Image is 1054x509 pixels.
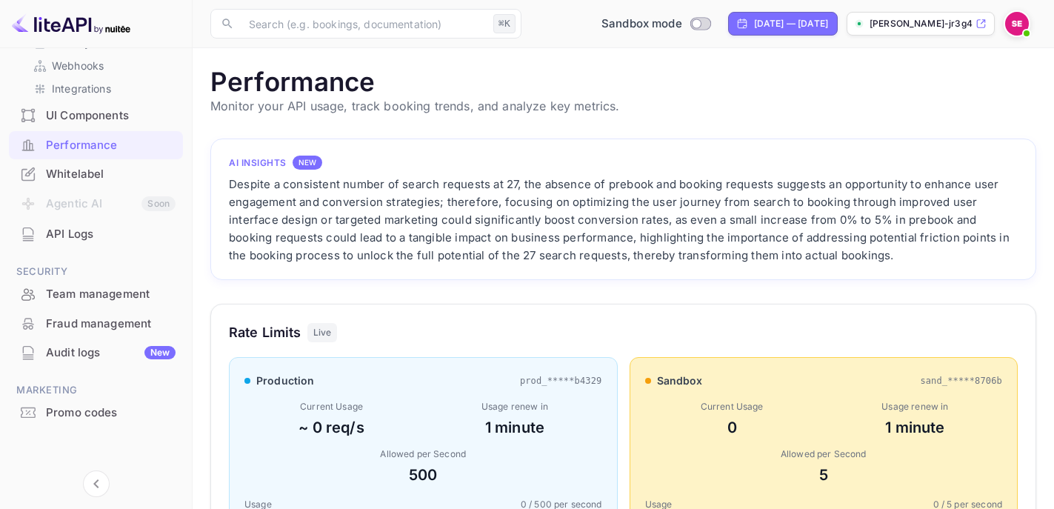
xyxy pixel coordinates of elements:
a: Whitelabel [9,160,183,187]
img: LiteAPI logo [12,12,130,36]
div: Fraud management [46,316,176,333]
div: Current Usage [244,400,418,413]
div: New [144,346,176,359]
div: 1 minute [427,416,601,439]
div: 5 [645,464,1003,486]
a: Team management [9,280,183,307]
div: Live [307,323,338,342]
button: Collapse navigation [83,470,110,497]
div: 1 minute [828,416,1002,439]
a: Audit logsNew [9,339,183,366]
div: Allowed per Second [645,448,1003,461]
div: Promo codes [9,399,183,428]
a: Performance [9,131,183,159]
div: Performance [9,131,183,160]
div: Integrations [27,78,177,99]
div: Promo codes [46,405,176,422]
span: sandbox [657,373,703,388]
div: [DATE] — [DATE] [754,17,828,30]
p: Monitor your API usage, track booking trends, and analyze key metrics. [210,97,1036,115]
h4: AI Insights [229,156,287,170]
div: Team management [46,286,176,303]
div: UI Components [9,102,183,130]
div: Usage renew in [427,400,601,413]
span: Marketing [9,382,183,399]
div: API Logs [46,226,176,243]
div: Whitelabel [9,160,183,189]
span: Sandbox mode [601,16,682,33]
a: Webhooks [33,58,171,73]
div: Fraud management [9,310,183,339]
span: production [256,373,315,388]
a: Promo codes [9,399,183,426]
a: Integrations [33,81,171,96]
div: NEW [293,156,322,170]
img: Saif Elyzal [1005,12,1029,36]
div: Allowed per Second [244,448,602,461]
p: Integrations [52,81,111,96]
div: ⌘K [493,14,516,33]
div: Audit logs [46,345,176,362]
div: Performance [46,137,176,154]
div: Usage renew in [828,400,1002,413]
div: UI Components [46,107,176,124]
h3: Rate Limits [229,322,301,342]
span: Security [9,264,183,280]
div: 0 [645,416,819,439]
h1: Performance [210,66,1036,97]
div: Current Usage [645,400,819,413]
div: Switch to Production mode [596,16,716,33]
div: Despite a consistent number of search requests at 27, the absence of prebook and booking requests... [229,176,1018,265]
a: UI Components [9,102,183,129]
a: Fraud management [9,310,183,337]
div: ~ 0 req/s [244,416,418,439]
div: API Logs [9,220,183,249]
div: Whitelabel [46,166,176,183]
a: API Logs [9,220,183,247]
p: [PERSON_NAME]-jr3g4.nuit... [870,17,973,30]
input: Search (e.g. bookings, documentation) [240,9,487,39]
div: Team management [9,280,183,309]
p: Webhooks [52,58,104,73]
div: 500 [244,464,602,486]
div: Webhooks [27,55,177,76]
div: Audit logsNew [9,339,183,367]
